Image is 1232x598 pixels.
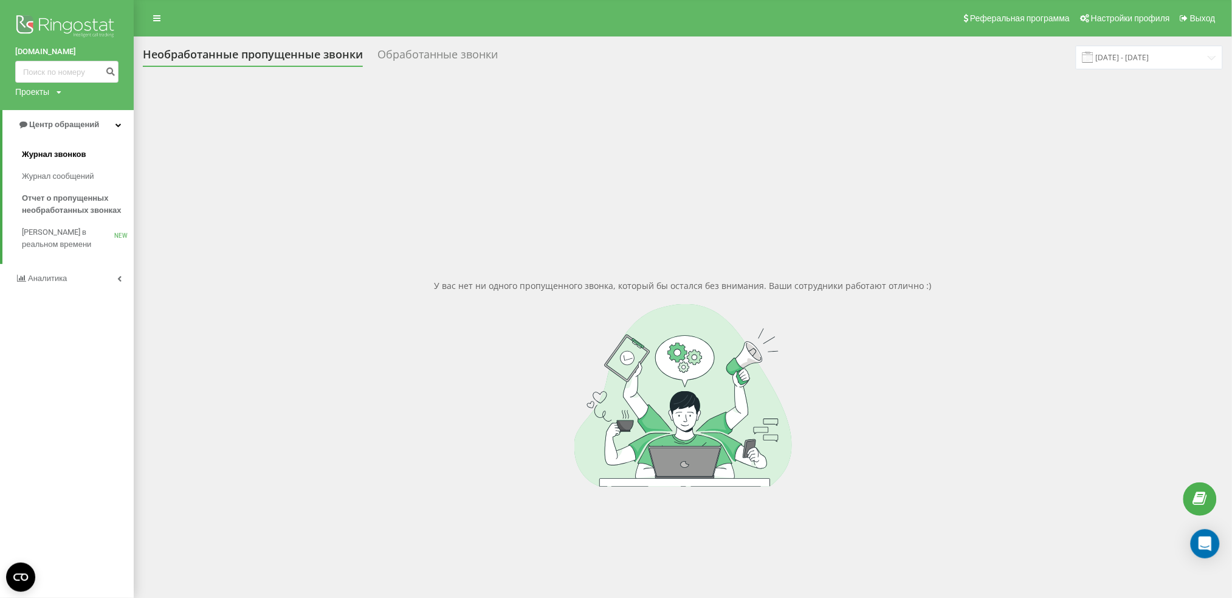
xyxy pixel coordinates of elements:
a: [PERSON_NAME] в реальном времениNEW [22,221,134,256]
div: Обработанные звонки [377,48,498,67]
a: Журнал звонков [22,144,134,165]
div: Необработанные пропущенные звонки [143,48,363,67]
span: Настройки профиля [1091,13,1170,23]
span: Отчет о пропущенных необработанных звонках [22,192,128,217]
img: Ringostat logo [15,12,119,43]
a: Отчет о пропущенных необработанных звонках [22,187,134,221]
div: Проекты [15,86,49,98]
span: Аналитика [28,274,67,283]
span: Журнал звонков [22,148,86,161]
span: Журнал сообщений [22,170,94,183]
div: Open Intercom Messenger [1191,529,1220,558]
a: Центр обращений [2,110,134,139]
span: Центр обращений [29,120,99,129]
span: [PERSON_NAME] в реальном времени [22,226,114,251]
span: Реферальная программа [970,13,1070,23]
a: Журнал сообщений [22,165,134,187]
input: Поиск по номеру [15,61,119,83]
button: Open CMP widget [6,563,35,592]
a: [DOMAIN_NAME] [15,46,119,58]
span: Выход [1190,13,1216,23]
